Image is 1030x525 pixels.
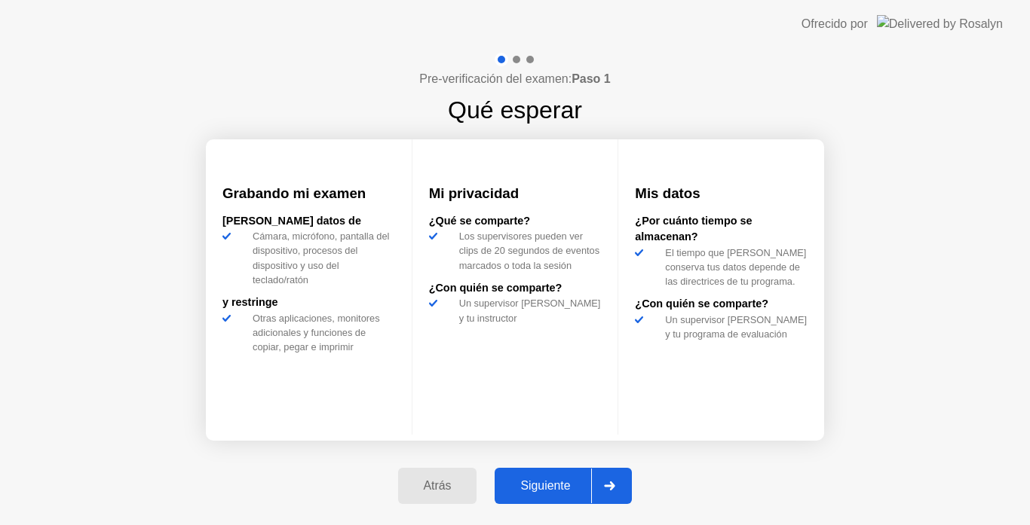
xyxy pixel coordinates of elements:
div: ¿Qué se comparte? [429,213,602,230]
div: ¿Con quién se comparte? [635,296,808,313]
h3: Mis datos [635,183,808,204]
div: Los supervisores pueden ver clips de 20 segundos de eventos marcados o toda la sesión [453,229,602,273]
div: y restringe [222,295,395,311]
button: Siguiente [495,468,632,504]
div: Cámara, micrófono, pantalla del dispositivo, procesos del dispositivo y uso del teclado/ratón [247,229,395,287]
div: ¿Con quién se comparte? [429,280,602,297]
img: Delivered by Rosalyn [877,15,1003,32]
h3: Grabando mi examen [222,183,395,204]
div: Un supervisor [PERSON_NAME] y tu programa de evaluación [659,313,808,341]
div: Un supervisor [PERSON_NAME] y tu instructor [453,296,602,325]
div: El tiempo que [PERSON_NAME] conserva tus datos depende de las directrices de tu programa. [659,246,808,289]
div: Ofrecido por [802,15,868,33]
b: Paso 1 [572,72,611,85]
div: Siguiente [499,479,591,493]
h3: Mi privacidad [429,183,602,204]
h1: Qué esperar [448,92,582,128]
div: ¿Por cuánto tiempo se almacenan? [635,213,808,246]
h4: Pre-verificación del examen: [419,70,610,88]
button: Atrás [398,468,477,504]
div: Atrás [403,479,473,493]
div: [PERSON_NAME] datos de [222,213,395,230]
div: Otras aplicaciones, monitores adicionales y funciones de copiar, pegar e imprimir [247,311,395,355]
